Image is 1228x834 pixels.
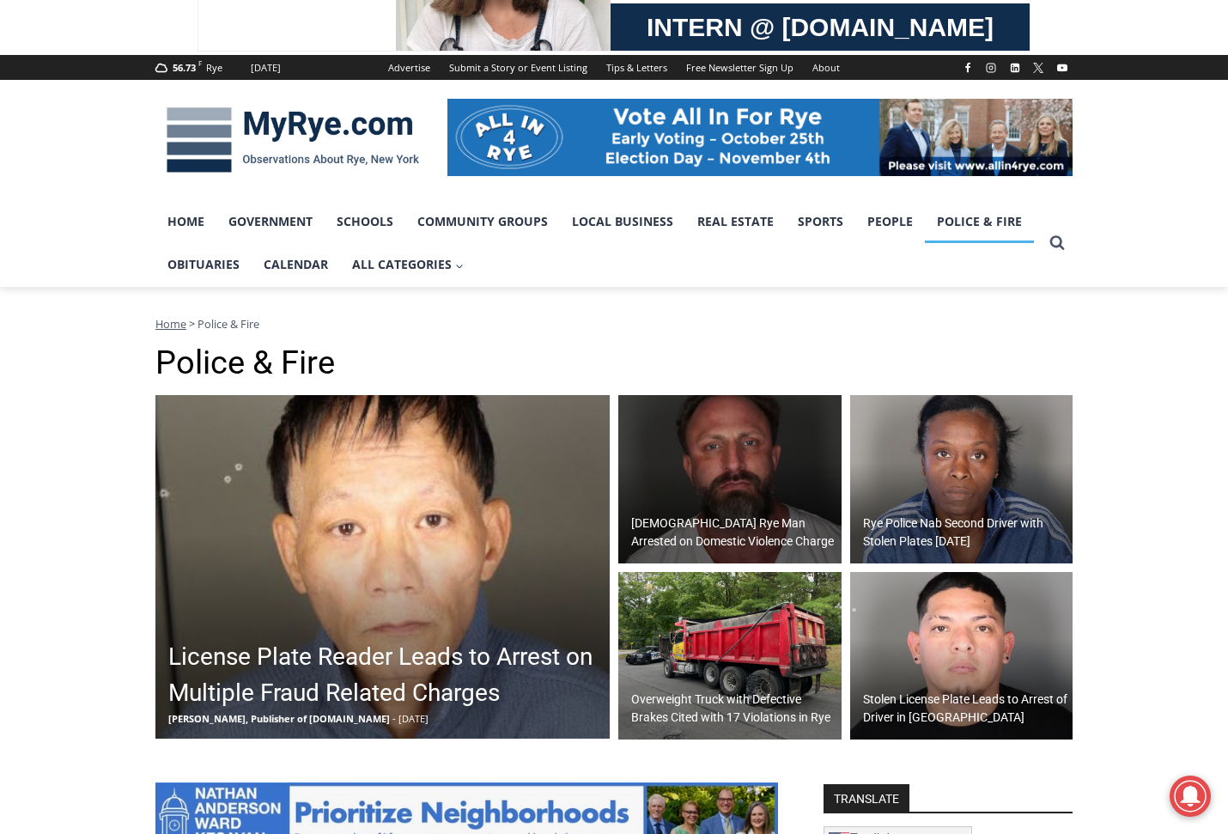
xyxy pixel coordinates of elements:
[440,55,597,80] a: Submit a Story or Event Listing
[155,395,610,739] img: (PHOTO: On Monday, October 13, 2025, Rye PD arrested Ming Wu, 60, of Flushing, New York, on multi...
[1052,58,1073,78] a: YouTube
[168,712,390,725] span: [PERSON_NAME], Publisher of [DOMAIN_NAME]
[560,200,685,243] a: Local Business
[631,514,837,551] h2: [DEMOGRAPHIC_DATA] Rye Man Arrested on Domestic Violence Charge
[925,200,1034,243] a: Police & Fire
[786,200,855,243] a: Sports
[850,572,1073,740] a: Stolen License Plate Leads to Arrest of Driver in [GEOGRAPHIC_DATA]
[155,344,1073,383] h1: Police & Fire
[981,58,1001,78] a: Instagram
[618,572,842,740] img: (PHOTO: On Wednesday, September 24, 2025, the Rye PD issued 17 violations for a construction truc...
[398,712,429,725] span: [DATE]
[685,200,786,243] a: Real Estate
[1042,228,1073,259] button: View Search Form
[216,200,325,243] a: Government
[863,514,1069,551] h2: Rye Police Nab Second Driver with Stolen Plates [DATE]
[155,200,216,243] a: Home
[155,243,252,286] a: Obituaries
[618,572,842,740] a: Overweight Truck with Defective Brakes Cited with 17 Violations in Rye
[168,639,605,711] h2: License Plate Reader Leads to Arrest on Multiple Fraud Related Charges
[449,171,796,210] span: Intern @ [DOMAIN_NAME]
[434,1,812,167] div: "The first chef I interviewed talked about coming to [GEOGRAPHIC_DATA] from [GEOGRAPHIC_DATA] in ...
[447,99,1073,176] img: All in for Rye
[198,58,202,68] span: F
[824,784,909,812] strong: TRANSLATE
[189,316,195,332] span: >
[850,395,1073,563] a: Rye Police Nab Second Driver with Stolen Plates [DATE]
[155,315,1073,332] nav: Breadcrumbs
[155,316,186,332] a: Home
[1028,58,1049,78] a: X
[325,200,405,243] a: Schools
[850,395,1073,563] img: (PHOTO: On September 26, 2025, the Rye Police Department arrested Nicole Walker of the Bronx for ...
[677,55,803,80] a: Free Newsletter Sign Up
[631,691,837,727] h2: Overweight Truck with Defective Brakes Cited with 17 Violations in Rye
[379,55,849,80] nav: Secondary Navigation
[155,200,1042,287] nav: Primary Navigation
[855,200,925,243] a: People
[252,243,340,286] a: Calendar
[405,200,560,243] a: Community Groups
[173,61,196,74] span: 56.73
[206,60,222,76] div: Rye
[1005,58,1025,78] a: Linkedin
[379,55,440,80] a: Advertise
[155,395,610,739] a: License Plate Reader Leads to Arrest on Multiple Fraud Related Charges [PERSON_NAME], Publisher o...
[198,316,259,332] span: Police & Fire
[803,55,849,80] a: About
[850,572,1073,740] img: (PHOTO: On September 25, 2025, Rye PD arrested Oscar Magallanes of College Point, New York for cr...
[392,712,396,725] span: -
[413,167,832,214] a: Intern @ [DOMAIN_NAME]
[618,395,842,563] img: (PHOTO: Rye PD arrested Michael P. O’Connell, age 42 of Rye, NY, on a domestic violence charge on...
[340,243,476,286] button: Child menu of All Categories
[863,691,1069,727] h2: Stolen License Plate Leads to Arrest of Driver in [GEOGRAPHIC_DATA]
[618,395,842,563] a: [DEMOGRAPHIC_DATA] Rye Man Arrested on Domestic Violence Charge
[597,55,677,80] a: Tips & Letters
[155,95,430,185] img: MyRye.com
[957,58,978,78] a: Facebook
[251,60,281,76] div: [DATE]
